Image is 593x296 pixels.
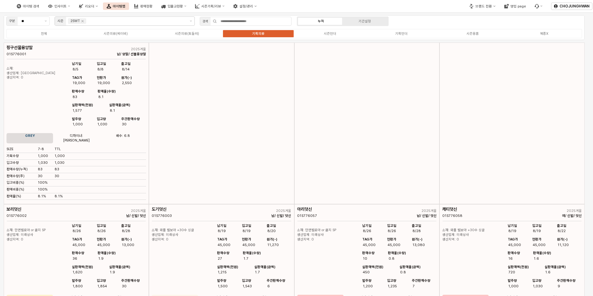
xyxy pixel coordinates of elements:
[203,19,208,24] div: 검색
[343,19,386,24] label: 기간설정
[560,4,590,9] p: CHOJUNGHWAN
[41,32,47,36] div: 전체
[230,2,260,10] button: 설정/관리
[366,31,437,36] label: 기획언더
[57,18,64,24] div: 시즌
[175,32,199,36] div: 시즌의류(토들러)
[466,32,479,36] div: 시즌용품
[299,19,343,24] label: 누적
[23,4,39,8] div: 아이템 검색
[8,31,80,36] label: 전체
[294,31,366,36] label: 시즌언더
[70,18,80,24] div: 25WT
[191,2,228,10] button: 시즌기획/리뷰
[44,2,74,10] button: 인사이트
[13,2,43,10] button: 아이템 검색
[509,31,580,36] label: 복종X
[113,4,125,8] div: 아이템맵
[511,4,526,8] div: 영업 page
[9,18,15,24] div: 구분
[540,32,548,36] div: 복종X
[239,4,253,8] div: 설정/관리
[151,31,223,36] label: 시즌의류(토들러)
[201,4,221,8] div: 시즌기획/리뷰
[158,2,190,10] button: 입출고현황
[466,2,499,10] button: 브랜드 전환
[475,4,492,8] div: 브랜드 전환
[359,19,371,23] div: 기간설정
[103,2,129,10] button: 아이템맵
[80,31,151,36] label: 시즌의류(베이비)
[324,32,336,36] div: 시즌언더
[104,32,128,36] div: 시즌의류(베이비)
[85,4,94,8] div: 리오더
[395,32,408,36] div: 기획언더
[551,2,592,10] button: CHOJUNGHWAN
[81,20,84,22] div: Remove 25WT
[501,2,530,10] button: 영업 page
[42,17,49,25] button: 제안 사항 표시
[75,2,101,10] button: 리오더
[140,4,153,8] div: 판매현황
[437,31,508,36] label: 시즌용품
[252,32,265,36] div: 기획의류
[223,31,294,36] label: 기획의류
[187,17,194,25] button: 제안 사항 표시
[130,2,156,10] button: 판매현황
[318,19,324,23] div: 누적
[531,2,546,10] div: 버그 제보 및 기능 개선 요청
[54,4,67,8] div: 인사이트
[167,4,183,8] div: 입출고현황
